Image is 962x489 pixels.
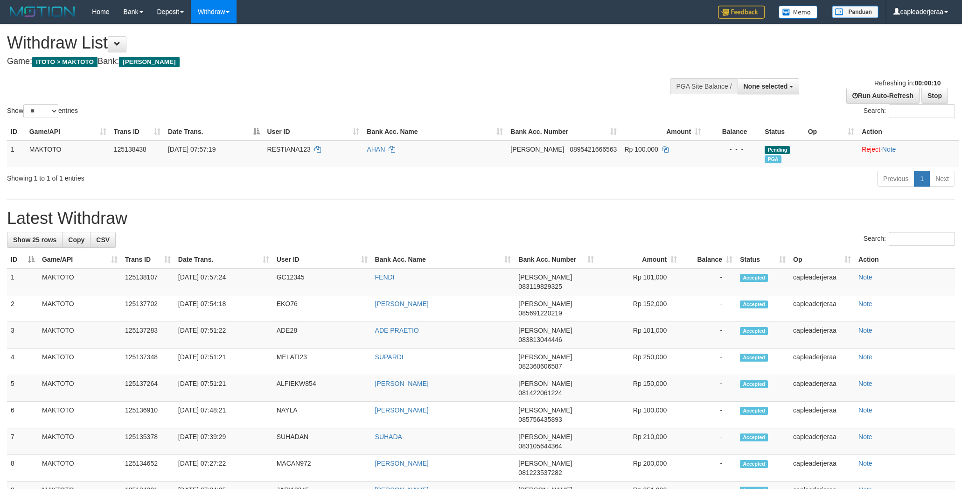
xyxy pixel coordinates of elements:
[26,123,110,140] th: Game/API: activate to sort column ascending
[518,327,572,334] span: [PERSON_NAME]
[121,455,174,482] td: 125134652
[174,375,273,402] td: [DATE] 07:51:21
[789,322,855,349] td: capleaderjeraa
[518,416,562,423] span: Copy 085756435893 to clipboard
[740,380,768,388] span: Accepted
[570,146,617,153] span: Copy 0895421666563 to clipboard
[62,232,91,248] a: Copy
[518,380,572,387] span: [PERSON_NAME]
[174,349,273,375] td: [DATE] 07:51:21
[598,268,681,295] td: Rp 101,000
[38,268,121,295] td: MAKTOTO
[858,140,959,167] td: ·
[670,78,737,94] div: PGA Site Balance /
[371,251,515,268] th: Bank Acc. Name: activate to sort column ascending
[624,146,658,153] span: Rp 100.000
[681,375,736,402] td: -
[23,104,58,118] select: Showentries
[375,300,429,307] a: [PERSON_NAME]
[740,460,768,468] span: Accepted
[7,209,955,228] h1: Latest Withdraw
[858,406,872,414] a: Note
[789,349,855,375] td: capleaderjeraa
[32,57,98,67] span: ITOTO > MAKTOTO
[598,251,681,268] th: Amount: activate to sort column ascending
[38,455,121,482] td: MAKTOTO
[681,402,736,428] td: -
[858,353,872,361] a: Note
[740,407,768,415] span: Accepted
[119,57,179,67] span: [PERSON_NAME]
[858,460,872,467] a: Note
[598,402,681,428] td: Rp 100,000
[174,322,273,349] td: [DATE] 07:51:22
[718,6,765,19] img: Feedback.jpg
[518,433,572,440] span: [PERSON_NAME]
[38,322,121,349] td: MAKTOTO
[914,79,941,87] strong: 00:00:10
[518,353,572,361] span: [PERSON_NAME]
[681,251,736,268] th: Balance: activate to sort column ascending
[7,268,38,295] td: 1
[273,251,371,268] th: User ID: activate to sort column ascending
[858,123,959,140] th: Action
[864,104,955,118] label: Search:
[832,6,878,18] img: panduan.png
[740,274,768,282] span: Accepted
[507,123,620,140] th: Bank Acc. Number: activate to sort column ascending
[267,146,311,153] span: RESTIANA123
[681,295,736,322] td: -
[765,146,790,154] span: Pending
[273,322,371,349] td: ADE28
[273,402,371,428] td: NAYLA
[889,104,955,118] input: Search:
[789,455,855,482] td: capleaderjeraa
[914,171,930,187] a: 1
[789,251,855,268] th: Op: activate to sort column ascending
[864,232,955,246] label: Search:
[761,123,804,140] th: Status
[38,428,121,455] td: MAKTOTO
[789,375,855,402] td: capleaderjeraa
[598,349,681,375] td: Rp 250,000
[121,268,174,295] td: 125138107
[7,322,38,349] td: 3
[598,455,681,482] td: Rp 200,000
[889,232,955,246] input: Search:
[736,251,789,268] th: Status: activate to sort column ascending
[929,171,955,187] a: Next
[518,469,562,476] span: Copy 081223537282 to clipboard
[38,349,121,375] td: MAKTOTO
[7,375,38,402] td: 5
[121,375,174,402] td: 125137264
[740,300,768,308] span: Accepted
[273,268,371,295] td: GC12345
[598,295,681,322] td: Rp 152,000
[7,140,26,167] td: 1
[273,455,371,482] td: MACAN972
[858,300,872,307] a: Note
[789,428,855,455] td: capleaderjeraa
[518,460,572,467] span: [PERSON_NAME]
[598,322,681,349] td: Rp 101,000
[598,428,681,455] td: Rp 210,000
[363,123,507,140] th: Bank Acc. Name: activate to sort column ascending
[779,6,818,19] img: Button%20Memo.svg
[518,389,562,397] span: Copy 081422061224 to clipboard
[375,353,404,361] a: SUPARDI
[789,402,855,428] td: capleaderjeraa
[38,295,121,322] td: MAKTOTO
[681,428,736,455] td: -
[7,295,38,322] td: 2
[164,123,264,140] th: Date Trans.: activate to sort column descending
[518,300,572,307] span: [PERSON_NAME]
[273,349,371,375] td: MELATI23
[740,327,768,335] span: Accepted
[174,402,273,428] td: [DATE] 07:48:21
[855,251,955,268] th: Action
[620,123,705,140] th: Amount: activate to sort column ascending
[518,442,562,450] span: Copy 083105644364 to clipboard
[862,146,880,153] a: Reject
[7,232,63,248] a: Show 25 rows
[518,406,572,414] span: [PERSON_NAME]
